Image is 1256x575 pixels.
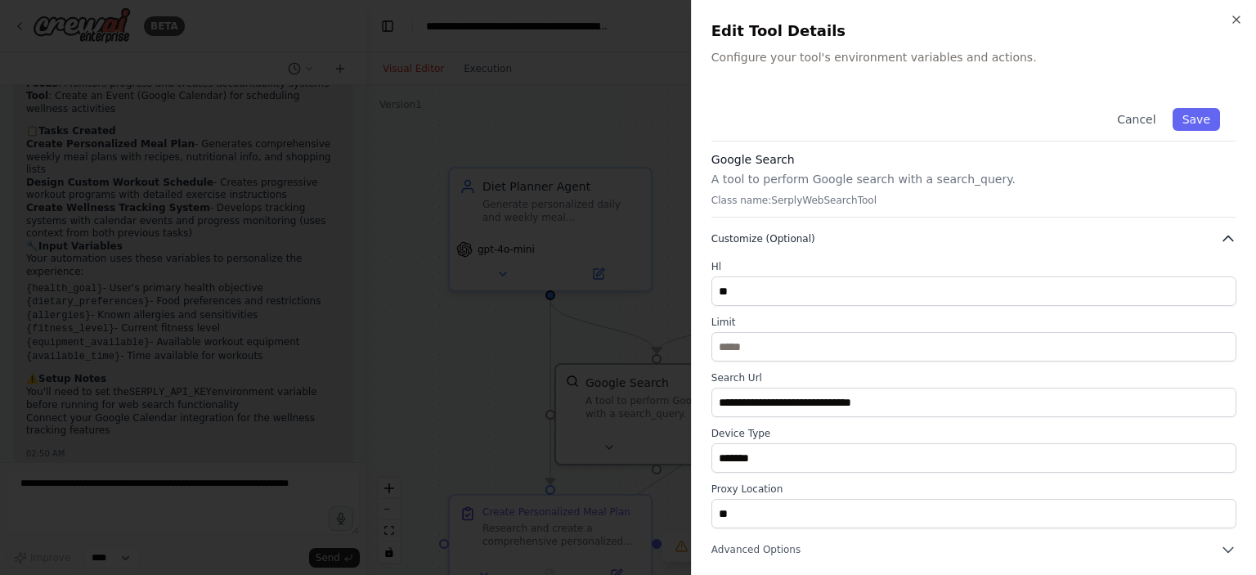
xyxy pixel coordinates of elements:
label: Device Type [711,427,1236,440]
label: Search Url [711,371,1236,384]
button: Customize (Optional) [711,231,1236,247]
label: Limit [711,316,1236,329]
button: Cancel [1107,108,1165,131]
p: Class name: SerplyWebSearchTool [711,194,1236,207]
h2: Edit Tool Details [711,20,1236,43]
label: Hl [711,260,1236,273]
p: A tool to perform Google search with a search_query. [711,171,1236,187]
span: Customize (Optional) [711,232,815,245]
button: Advanced Options [711,541,1236,558]
h3: Google Search [711,151,1236,168]
label: Proxy Location [711,483,1236,496]
button: Save [1173,108,1220,131]
span: Advanced Options [711,543,801,556]
p: Configure your tool's environment variables and actions. [711,49,1236,65]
